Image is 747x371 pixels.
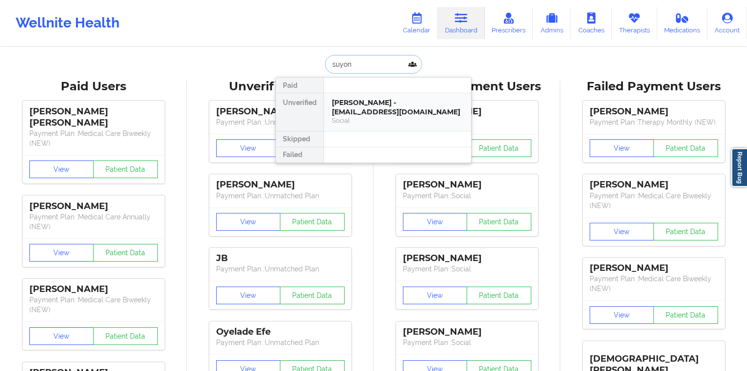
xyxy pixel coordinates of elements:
div: [PERSON_NAME] [590,179,718,190]
div: Oyelade Efe [216,326,345,338]
div: Failed [276,147,324,163]
button: View [216,213,281,231]
div: JB [216,253,345,264]
p: Payment Plan : Social [403,191,531,201]
div: [PERSON_NAME] [216,106,345,117]
button: View [29,244,94,262]
button: View [216,139,281,157]
div: Unverified [276,93,324,132]
p: Payment Plan : Social [403,264,531,274]
div: [PERSON_NAME] [403,253,531,264]
button: Patient Data [93,244,158,262]
a: Prescribers [485,7,533,39]
a: Admins [533,7,571,39]
div: Failed Payment Users [567,79,740,94]
button: Patient Data [280,213,345,231]
p: Payment Plan : Therapy Monthly (NEW) [590,117,718,127]
a: Account [707,7,747,39]
button: Patient Data [467,287,531,304]
button: Patient Data [653,223,718,240]
button: Patient Data [653,306,718,324]
div: Skipped [276,132,324,147]
p: Payment Plan : Unmatched Plan [216,117,345,127]
button: Patient Data [467,139,531,157]
button: View [590,306,654,324]
div: [PERSON_NAME] [29,284,158,295]
div: [PERSON_NAME] [PERSON_NAME] [29,106,158,129]
p: Payment Plan : Social [403,338,531,347]
div: [PERSON_NAME] [29,201,158,212]
div: Paid Users [7,79,180,94]
div: [PERSON_NAME] [403,179,531,190]
button: View [29,327,94,345]
button: View [216,287,281,304]
button: View [590,139,654,157]
button: Patient Data [280,287,345,304]
div: [PERSON_NAME] [590,106,718,117]
a: Medications [657,7,708,39]
button: Patient Data [93,160,158,178]
p: Payment Plan : Medical Care Annually (NEW) [29,212,158,232]
a: Calendar [396,7,438,39]
a: Dashboard [438,7,485,39]
div: Social [332,116,463,125]
p: Payment Plan : Unmatched Plan [216,264,345,274]
button: View [403,287,468,304]
button: Patient Data [653,139,718,157]
a: Coaches [571,7,612,39]
p: Payment Plan : Medical Care Biweekly (NEW) [29,295,158,315]
div: [PERSON_NAME] - [EMAIL_ADDRESS][DOMAIN_NAME] [332,98,463,116]
button: Patient Data [93,327,158,345]
button: View [403,213,468,231]
p: Payment Plan : Medical Care Biweekly (NEW) [29,129,158,148]
p: Payment Plan : Medical Care Biweekly (NEW) [590,191,718,211]
div: [PERSON_NAME] [403,326,531,338]
button: View [29,160,94,178]
a: Therapists [612,7,657,39]
div: [PERSON_NAME] [590,263,718,274]
button: View [590,223,654,240]
p: Payment Plan : Unmatched Plan [216,191,345,201]
a: Report Bug [731,148,747,187]
p: Payment Plan : Unmatched Plan [216,338,345,347]
button: Patient Data [467,213,531,231]
div: Unverified Users [194,79,367,94]
div: [PERSON_NAME] [216,179,345,190]
div: Paid [276,78,324,93]
p: Payment Plan : Medical Care Biweekly (NEW) [590,274,718,293]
